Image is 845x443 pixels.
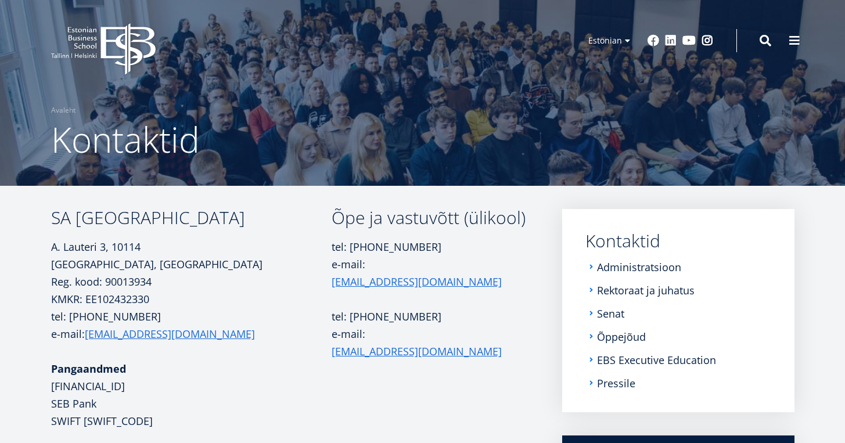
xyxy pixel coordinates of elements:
strong: Pangaandmed [51,362,126,376]
a: Pressile [597,377,635,389]
p: [FINANCIAL_ID] SEB Pank SWIFT [SWIFT_CODE] [51,360,332,430]
a: Instagram [702,35,713,46]
a: Senat [597,308,624,319]
span: Kontaktid [51,116,200,163]
a: Rektoraat ja juhatus [597,284,695,296]
a: Facebook [648,35,659,46]
a: Youtube [682,35,696,46]
a: Kontaktid [585,232,771,250]
a: Avaleht [51,105,75,116]
a: Õppejõud [597,331,646,343]
a: Linkedin [665,35,677,46]
a: EBS Executive Education [597,354,716,366]
a: Administratsioon [597,261,681,273]
p: A. Lauteri 3, 10114 [GEOGRAPHIC_DATA], [GEOGRAPHIC_DATA] Reg. kood: 90013934 [51,238,332,290]
p: tel: [PHONE_NUMBER] e-mail: [51,308,332,343]
a: [EMAIL_ADDRESS][DOMAIN_NAME] [85,325,255,343]
p: tel: [PHONE_NUMBER] [332,308,528,325]
p: e-mail: [332,325,528,360]
p: KMKR: EE102432330 [51,290,332,308]
a: [EMAIL_ADDRESS][DOMAIN_NAME] [332,273,502,290]
a: [EMAIL_ADDRESS][DOMAIN_NAME] [332,343,502,360]
h3: Õpe ja vastuvõtt (ülikool) [332,209,528,226]
p: tel: [PHONE_NUMBER] e-mail: [332,238,528,290]
h3: SA [GEOGRAPHIC_DATA] [51,209,332,226]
